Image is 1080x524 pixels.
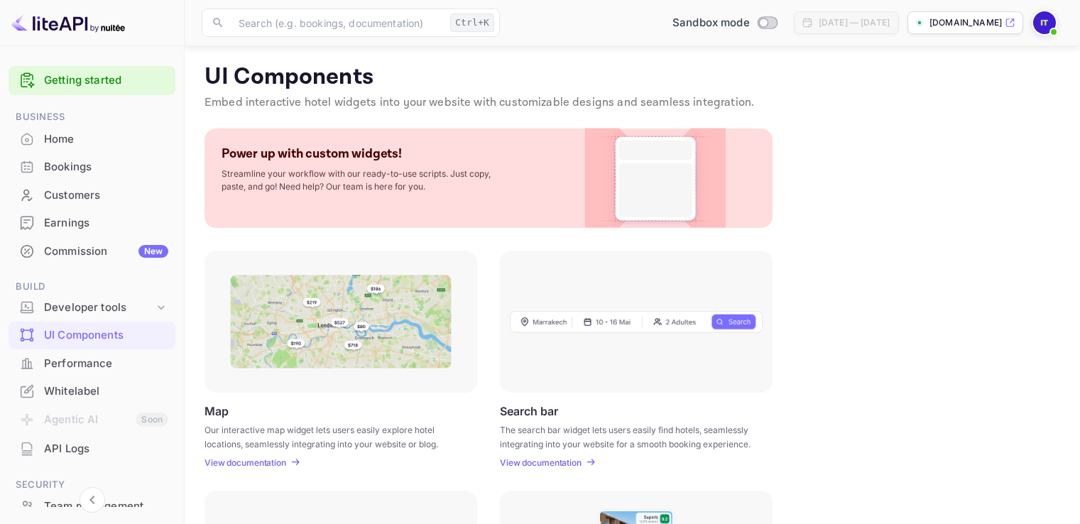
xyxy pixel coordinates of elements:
div: Getting started [9,66,175,95]
a: UI Components [9,322,175,348]
button: Collapse navigation [80,487,105,513]
span: Security [9,477,175,493]
span: Business [9,109,175,125]
div: API Logs [9,435,175,463]
p: Embed interactive hotel widgets into your website with customizable designs and seamless integrat... [204,94,1060,111]
div: Earnings [44,215,168,231]
div: New [138,245,168,258]
div: Customers [44,187,168,204]
div: Team management [44,498,168,515]
p: Streamline your workflow with our ready-to-use scripts. Just copy, paste, and go! Need help? Our ... [222,168,506,193]
div: Switch to Production mode [667,15,782,31]
img: Map Frame [230,275,452,369]
div: [DATE] — [DATE] [819,16,890,29]
div: Earnings [9,209,175,237]
span: Build [9,279,175,295]
p: UI Components [204,63,1060,92]
div: Home [9,126,175,153]
img: Search Frame [510,310,763,333]
img: IMKAN TOURS [1033,11,1056,34]
div: Ctrl+K [450,13,494,32]
p: Search bar [500,404,558,417]
div: Performance [9,350,175,378]
a: CommissionNew [9,238,175,264]
p: Power up with custom widgets! [222,146,402,162]
a: View documentation [500,457,586,468]
a: Team management [9,493,175,519]
div: Commission [44,244,168,260]
div: Home [44,131,168,148]
img: Custom Widget PNG [598,129,713,228]
a: Performance [9,350,175,376]
div: API Logs [44,441,168,457]
a: Getting started [44,72,168,89]
p: [DOMAIN_NAME] [929,16,1002,29]
p: View documentation [500,457,582,468]
div: UI Components [9,322,175,349]
div: Developer tools [9,295,175,320]
a: Bookings [9,153,175,180]
a: Earnings [9,209,175,236]
div: Bookings [9,153,175,181]
a: Home [9,126,175,152]
div: Developer tools [44,300,154,316]
p: Our interactive map widget lets users easily explore hotel locations, seamlessly integrating into... [204,423,459,449]
p: The search bar widget lets users easily find hotels, seamlessly integrating into your website for... [500,423,755,449]
input: Search (e.g. bookings, documentation) [230,9,444,37]
div: Customers [9,182,175,209]
img: LiteAPI logo [11,11,125,34]
a: Whitelabel [9,378,175,404]
p: View documentation [204,457,286,468]
div: Performance [44,356,168,372]
div: Whitelabel [44,383,168,400]
div: Whitelabel [9,378,175,405]
a: View documentation [204,457,290,468]
div: UI Components [44,327,168,344]
span: Sandbox mode [672,15,750,31]
a: Customers [9,182,175,208]
a: API Logs [9,435,175,462]
p: Map [204,404,229,417]
div: CommissionNew [9,238,175,266]
div: Bookings [44,159,168,175]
